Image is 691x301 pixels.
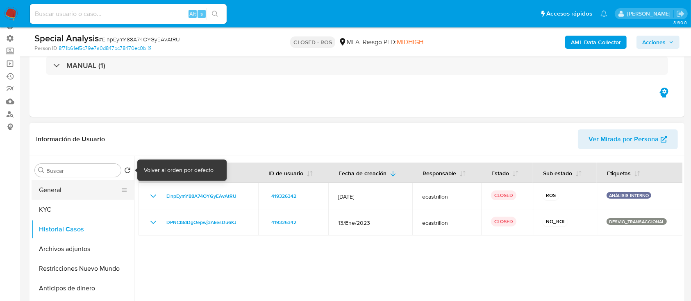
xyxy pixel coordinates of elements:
b: AML Data Collector [571,36,621,49]
a: Salir [676,9,685,18]
h3: MANUAL (1) [66,61,105,70]
span: Acciones [642,36,666,49]
button: AML Data Collector [565,36,627,49]
button: search-icon [207,8,223,20]
b: Person ID [34,45,57,52]
button: Acciones [636,36,680,49]
span: 3.160.0 [673,19,687,26]
a: 8f71b61ef5c79e7a0d847bc78470ec0b [59,45,151,52]
button: KYC [32,200,134,220]
div: Volver al orden por defecto [144,166,214,174]
button: Historial Casos [32,220,134,239]
span: Ver Mirada por Persona [589,129,659,149]
p: ezequiel.castrillon@mercadolibre.com [627,10,673,18]
div: MANUAL (1) [46,56,668,75]
span: Accesos rápidos [546,9,592,18]
button: Volver al orden por defecto [124,167,131,176]
button: General [32,180,127,200]
span: s [200,10,203,18]
button: Restricciones Nuevo Mundo [32,259,134,278]
a: Notificaciones [600,10,607,17]
span: MIDHIGH [397,37,423,47]
button: Buscar [38,167,45,174]
p: CLOSED - ROS [290,36,335,48]
button: Archivos adjuntos [32,239,134,259]
span: Alt [189,10,196,18]
h1: Información de Usuario [36,135,105,143]
button: Anticipos de dinero [32,278,134,298]
b: Special Analysis [34,32,99,45]
div: MLA [339,38,359,47]
span: # ElnpEymY88A74OYGyEAvAtRU [99,35,180,43]
input: Buscar [46,167,118,174]
button: Ver Mirada por Persona [578,129,678,149]
input: Buscar usuario o caso... [30,9,227,19]
span: Riesgo PLD: [363,38,423,47]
